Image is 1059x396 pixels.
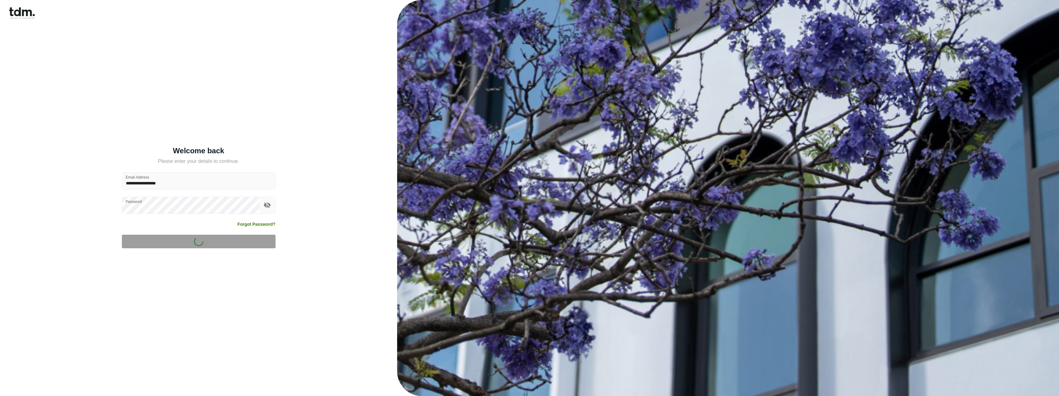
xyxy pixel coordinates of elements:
button: toggle password visibility [262,200,272,210]
a: Forgot Password? [238,221,276,227]
label: Password [126,199,142,204]
h5: Please enter your details to continue. [122,158,276,165]
label: Email Address [126,175,149,180]
h5: Welcome back [122,148,276,154]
